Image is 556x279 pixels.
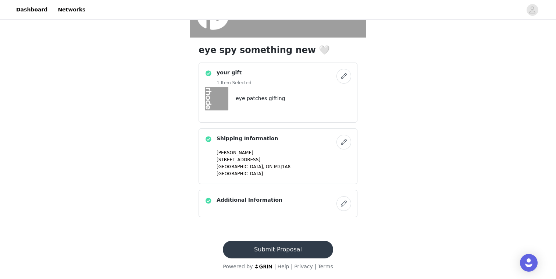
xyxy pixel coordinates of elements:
[266,164,272,169] span: ON
[278,264,289,269] a: Help
[217,135,278,142] h4: Shipping Information
[12,1,52,18] a: Dashboard
[274,264,276,269] span: |
[199,63,357,123] div: your gift
[254,264,273,269] img: logo
[217,196,282,204] h4: Additional Information
[199,128,357,184] div: Shipping Information
[520,254,538,272] div: Open Intercom Messenger
[318,264,333,269] a: Terms
[529,4,536,16] div: avatar
[294,264,313,269] a: Privacy
[53,1,90,18] a: Networks
[217,156,351,163] p: [STREET_ADDRESS]
[314,264,316,269] span: |
[223,241,333,258] button: Submit Proposal
[217,170,351,177] p: [GEOGRAPHIC_DATA]
[217,80,252,86] h5: 1 Item Selected
[217,69,252,77] h4: your gift
[217,149,351,156] p: [PERSON_NAME]
[199,190,357,217] div: Additional Information
[199,43,357,57] h1: eye spy something new 🤍
[274,164,291,169] span: M3J1A8
[223,264,253,269] span: Powered by
[291,264,293,269] span: |
[217,164,264,169] span: [GEOGRAPHIC_DATA],
[236,95,285,102] h4: eye patches gifting
[205,87,228,110] img: eye patches gifting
